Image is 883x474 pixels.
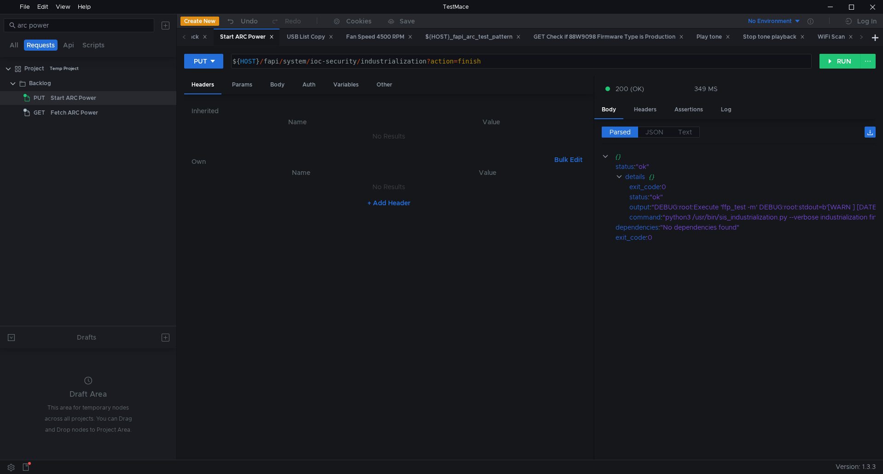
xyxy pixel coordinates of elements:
button: + Add Header [364,197,414,208]
div: Log In [857,16,877,27]
div: WiFi Scan [818,32,853,42]
div: Backlog [29,76,51,90]
div: Headers [627,101,664,118]
div: Temp Project [50,62,79,75]
div: Body [263,76,292,93]
span: JSON [645,128,663,136]
th: Name [199,116,396,127]
div: Headers [184,76,221,94]
div: Start ARC Power [220,32,274,42]
div: Fetch ARC Power [51,106,98,120]
th: Name [206,167,396,178]
div: Log [714,101,739,118]
div: USB List Copy [287,32,333,42]
div: Undo [241,16,258,27]
div: Start ARC Power [51,91,96,105]
div: command [629,212,661,222]
button: Undo [219,14,264,28]
h6: Inherited [192,105,586,116]
button: Bulk Edit [551,154,586,165]
button: Requests [24,40,58,51]
div: PUT [194,56,207,66]
div: dependencies [616,222,658,232]
div: Other [369,76,400,93]
div: Body [594,101,623,119]
div: No Environment [748,17,792,26]
div: 349 MS [694,85,718,93]
input: Search... [17,20,149,30]
button: Scripts [80,40,107,51]
div: Fan Speed 4500 RPM [346,32,412,42]
div: output [629,202,650,212]
th: Value [396,167,579,178]
div: status [629,192,648,202]
button: No Environment [737,14,801,29]
span: Version: 1.3.3 [836,460,876,474]
div: Assertions [667,101,710,118]
button: Create New [180,17,219,26]
button: RUN [819,54,860,69]
span: PUT [34,91,45,105]
div: exit_code [616,232,646,243]
button: PUT [184,54,223,69]
div: Variables [326,76,366,93]
div: Drafts [77,332,96,343]
span: 200 (OK) [616,84,644,94]
div: ${HOST}_fapi_arc_test_pattern [425,32,521,42]
button: All [7,40,21,51]
div: Project [24,62,44,75]
nz-embed-empty: No Results [372,183,405,191]
span: GET [34,106,45,120]
h6: Own [192,156,551,167]
div: Cookies [346,16,372,27]
button: Redo [264,14,308,28]
span: Text [678,128,692,136]
div: Play tone [697,32,730,42]
span: Parsed [610,128,631,136]
div: details [625,172,645,182]
button: Api [60,40,77,51]
div: Stop tone playback [743,32,805,42]
div: Auth [295,76,323,93]
div: exit_code [629,182,660,192]
div: Redo [285,16,301,27]
div: Save [400,18,415,24]
div: GET Check if 88W9098 Firmware Type is Production [534,32,684,42]
nz-embed-empty: No Results [372,132,405,140]
th: Value [396,116,586,127]
div: status [616,162,634,172]
div: Params [225,76,260,93]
